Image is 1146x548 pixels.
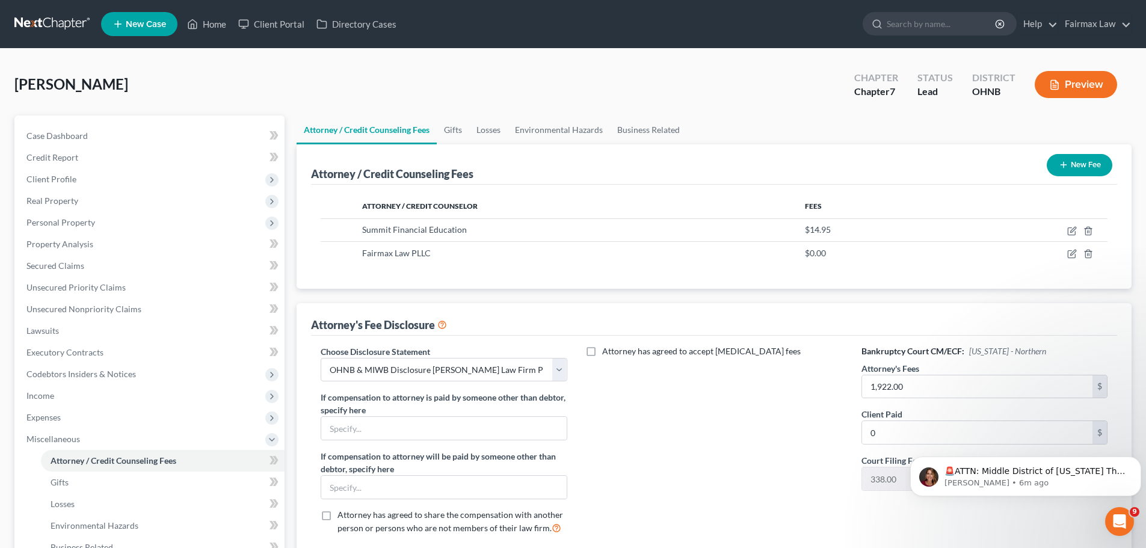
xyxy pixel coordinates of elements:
a: Unsecured Nonpriority Claims [17,298,285,320]
span: $0.00 [805,248,826,258]
button: New Fee [1047,154,1112,176]
div: $ [1092,375,1107,398]
a: Home [181,13,232,35]
a: Fairmax Law [1059,13,1131,35]
input: Specify... [321,476,566,499]
div: Attorney's Fee Disclosure [311,318,447,332]
iframe: Intercom notifications message [905,431,1146,516]
a: Client Portal [232,13,310,35]
div: Chapter [854,85,898,99]
a: Losses [469,115,508,144]
div: Attorney / Credit Counseling Fees [311,167,473,181]
h6: Bankruptcy Court CM/ECF: [861,345,1107,357]
div: $ [1092,421,1107,444]
a: Attorney / Credit Counseling Fees [297,115,437,144]
a: Credit Report [17,147,285,168]
a: Business Related [610,115,687,144]
iframe: Intercom live chat [1105,507,1134,536]
span: Attorney has agreed to accept [MEDICAL_DATA] fees [602,346,801,356]
span: Losses [51,499,75,509]
a: Gifts [41,472,285,493]
div: Lead [917,85,953,99]
span: Gifts [51,477,69,487]
label: Choose Disclosure Statement [321,345,430,358]
input: 0.00 [862,375,1092,398]
span: Attorney / Credit Counseling Fees [51,455,176,466]
div: OHNB [972,85,1015,99]
span: Attorney / Credit Counselor [362,202,478,211]
span: Summit Financial Education [362,224,467,235]
label: If compensation to attorney is paid by someone other than debtor, specify here [321,391,567,416]
span: $14.95 [805,224,831,235]
span: Miscellaneous [26,434,80,444]
button: Preview [1035,71,1117,98]
span: 7 [890,85,895,97]
a: Attorney / Credit Counseling Fees [41,450,285,472]
a: Losses [41,493,285,515]
label: If compensation to attorney will be paid by someone other than debtor, specify here [321,450,567,475]
span: New Case [126,20,166,29]
input: Specify... [321,417,566,440]
a: Executory Contracts [17,342,285,363]
span: Case Dashboard [26,131,88,141]
span: [US_STATE] - Northern [969,346,1046,356]
div: District [972,71,1015,85]
a: Help [1017,13,1058,35]
span: Executory Contracts [26,347,103,357]
a: Directory Cases [310,13,402,35]
a: Lawsuits [17,320,285,342]
div: Status [917,71,953,85]
span: Income [26,390,54,401]
span: Codebtors Insiders & Notices [26,369,136,379]
span: Personal Property [26,217,95,227]
input: Search by name... [887,13,997,35]
span: Environmental Hazards [51,520,138,531]
span: Credit Report [26,152,78,162]
span: 9 [1130,507,1139,517]
label: Client Paid [861,408,902,420]
span: Unsecured Priority Claims [26,282,126,292]
span: Attorney has agreed to share the compensation with another person or persons who are not members ... [337,510,563,533]
a: Secured Claims [17,255,285,277]
span: Fees [805,202,822,211]
label: Court Filing Fees [861,454,925,467]
div: Chapter [854,71,898,85]
span: Unsecured Nonpriority Claims [26,304,141,314]
span: [PERSON_NAME] [14,75,128,93]
a: Unsecured Priority Claims [17,277,285,298]
a: Environmental Hazards [41,515,285,537]
span: Expenses [26,412,61,422]
span: Real Property [26,195,78,206]
span: Fairmax Law PLLC [362,248,431,258]
label: Attorney's Fees [861,362,919,375]
a: Gifts [437,115,469,144]
span: Lawsuits [26,325,59,336]
span: Property Analysis [26,239,93,249]
input: 0.00 [862,467,1092,490]
input: 0.00 [862,421,1092,444]
span: Client Profile [26,174,76,184]
a: Case Dashboard [17,125,285,147]
a: Property Analysis [17,233,285,255]
a: Environmental Hazards [508,115,610,144]
span: Secured Claims [26,260,84,271]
